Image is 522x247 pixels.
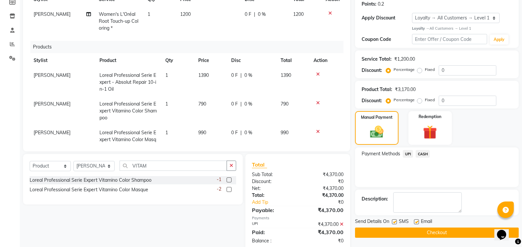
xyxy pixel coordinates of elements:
[281,101,288,107] span: 790
[231,101,238,108] span: 0 F
[99,11,138,31] span: Women's L'Oréal Root Touch-up Coloring *
[34,72,70,78] span: [PERSON_NAME]
[293,11,304,17] span: 1200
[217,186,221,193] span: -2
[120,161,227,171] input: Search or Scan
[227,53,277,68] th: Disc
[252,161,267,168] span: Total
[277,53,310,68] th: Total
[421,218,432,226] span: Email
[30,41,348,53] div: Products
[198,101,206,107] span: 790
[247,221,298,228] div: UPI
[30,177,151,184] div: Loreal Professional Serie Expert Vitamino Color Shampoo
[99,101,157,121] span: Loreal Professional Serie Expert Vitamino Color Shampoo
[361,114,393,120] label: Manual Payment
[298,228,348,236] div: ₹4,370.00
[362,196,388,202] div: Description:
[165,101,168,107] span: 1
[298,192,348,199] div: ₹4,370.00
[494,221,515,240] iframe: chat widget
[161,53,194,68] th: Qty
[245,11,251,18] span: 0 F
[247,192,298,199] div: Total:
[298,171,348,178] div: ₹4,370.00
[306,199,348,206] div: ₹0
[258,11,266,18] span: 0 %
[419,124,441,141] img: _gift.svg
[412,26,429,31] strong: Loyalty →
[355,228,519,238] button: Checkout
[34,130,70,136] span: [PERSON_NAME]
[366,124,388,140] img: _cash.svg
[298,237,348,244] div: ₹0
[180,11,191,17] span: 1200
[355,218,389,226] span: Send Details On
[247,237,298,244] div: Balance :
[412,34,487,44] input: Enter Offer / Coupon Code
[362,56,392,63] div: Service Total:
[247,171,298,178] div: Sub Total:
[198,130,206,136] span: 990
[298,206,348,214] div: ₹4,370.00
[362,97,382,104] div: Discount:
[231,72,238,79] span: 0 F
[165,130,168,136] span: 1
[244,129,252,136] span: 0 %
[240,101,242,108] span: |
[425,67,435,73] label: Fixed
[378,1,384,8] div: 0.2
[198,72,209,78] span: 1390
[425,97,435,103] label: Fixed
[34,101,70,107] span: [PERSON_NAME]
[240,72,242,79] span: |
[281,130,288,136] span: 990
[412,26,512,31] div: All Customers → Level 1
[399,218,409,226] span: SMS
[30,186,148,193] div: Loreal Professional Serie Expert Vitamino Color Masque
[247,228,298,236] div: Paid:
[247,199,306,206] a: Add Tip
[310,53,343,68] th: Action
[254,11,255,18] span: |
[247,185,298,192] div: Net:
[298,221,348,228] div: ₹4,370.00
[394,67,415,73] label: Percentage
[96,53,161,68] th: Product
[194,53,227,68] th: Price
[240,129,242,136] span: |
[394,56,415,63] div: ₹1,200.00
[362,1,376,8] div: Points:
[217,176,221,183] span: -1
[403,150,413,158] span: UPI
[362,86,392,93] div: Product Total:
[394,97,415,103] label: Percentage
[362,15,412,21] div: Apply Discount
[99,72,156,92] span: Loreal Professional Serie Expert - Absolut Repair 10-in-1 Oil
[247,178,298,185] div: Discount:
[252,215,343,221] div: Payments
[247,206,298,214] div: Payable:
[298,178,348,185] div: ₹0
[99,130,156,149] span: Loreal Professional Serie Expert Vitamino Color Masque
[419,114,441,120] label: Redemption
[281,72,291,78] span: 1390
[362,67,382,74] div: Discount:
[416,150,430,158] span: CASH
[298,185,348,192] div: ₹4,370.00
[244,72,252,79] span: 0 %
[165,72,168,78] span: 1
[34,11,70,17] span: [PERSON_NAME]
[490,35,508,45] button: Apply
[231,129,238,136] span: 0 F
[244,101,252,108] span: 0 %
[362,36,412,43] div: Coupon Code
[148,11,150,17] span: 1
[395,86,416,93] div: ₹3,170.00
[362,150,400,157] span: Payment Methods
[30,53,96,68] th: Stylist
